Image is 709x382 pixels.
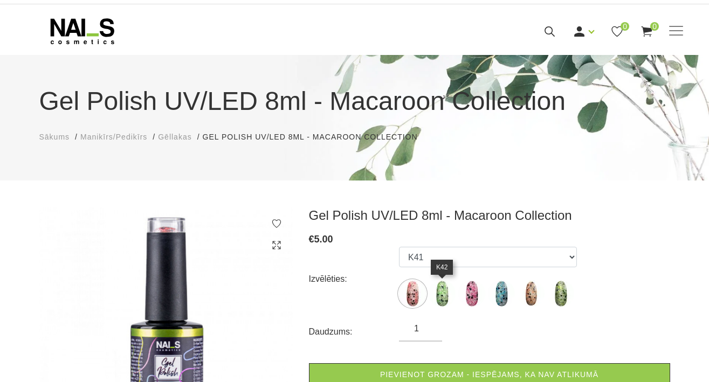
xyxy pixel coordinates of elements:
div: Daudzums: [309,323,400,341]
label: Nav atlikumā [399,280,426,307]
a: Manikīrs/Pedikīrs [80,131,147,143]
span: 0 [650,22,659,31]
img: ... [399,280,426,307]
label: Nav atlikumā [518,280,545,307]
h3: Gel Polish UV/LED 8ml - Macaroon Collection [309,207,670,224]
a: Gēllakas [158,131,191,143]
img: ... [458,280,485,307]
h1: Gel Polish UV/LED 8ml - Macaroon Collection [39,82,670,121]
span: Sākums [39,133,70,141]
label: Nav atlikumā [458,280,485,307]
a: 0 [610,25,624,38]
li: Gel Polish UV/LED 8ml - Macaroon Collection [203,131,429,143]
img: ... [518,280,545,307]
span: Manikīrs/Pedikīrs [80,133,147,141]
a: 0 [640,25,653,38]
a: Sākums [39,131,70,143]
label: Nav atlikumā [488,280,515,307]
span: € [309,234,314,245]
label: Nav atlikumā [547,280,574,307]
span: 0 [621,22,629,31]
img: ... [488,280,515,307]
img: ... [429,280,456,307]
span: Gēllakas [158,133,191,141]
img: ... [547,280,574,307]
div: Izvēlēties: [309,270,400,288]
span: 5.00 [314,234,333,245]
